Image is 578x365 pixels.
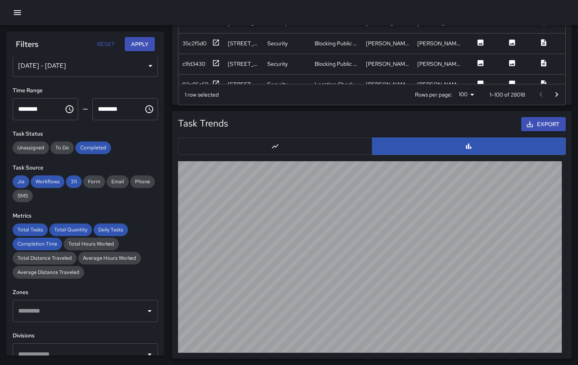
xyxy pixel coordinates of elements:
span: Phone [130,178,155,185]
h6: Zones [13,288,158,297]
span: To Do [51,144,74,151]
p: Rows per page: [415,91,452,99]
div: Completed [75,142,111,154]
svg: Line Chart [271,142,279,150]
div: SEAN KELLEY [417,80,461,88]
div: SEAN KELLEY [366,39,409,47]
h6: Filters [16,38,38,50]
button: Line Chart [178,138,372,155]
div: Total Quantity [49,223,92,236]
span: Completion Time [13,240,62,247]
div: 1 row selected [185,91,219,99]
h6: Task Source [13,164,158,172]
div: Email [107,175,129,188]
div: 93e05a60 [182,80,208,88]
div: 30 Harriet Street [228,39,259,47]
div: SEAN KELLEY [417,39,461,47]
div: To Do [51,142,74,154]
div: Average Hours Worked [78,252,141,264]
div: c1fd3430 [182,60,205,68]
button: Choose time, selected time is 12:00 AM [62,101,77,117]
div: Jia [13,175,29,188]
div: Daily Tasks [94,223,128,236]
span: Form [83,178,105,185]
div: SEAN KELLEY [366,60,409,68]
div: Blocking Public Sidewalk [315,60,358,68]
svg: Bar Chart [465,142,473,150]
div: Form [83,175,105,188]
button: Bar Chart [372,138,566,155]
span: Average Distance Traveled [13,269,84,276]
button: Go to next page [549,87,565,102]
button: Reset [93,37,118,52]
span: Email [107,178,129,185]
div: SMS [13,190,33,202]
div: Security [267,60,288,68]
div: Phone [130,175,155,188]
div: 140 7th Street [228,80,259,88]
span: SMS [13,192,33,199]
h6: Task Status [13,130,158,138]
div: 100 [456,89,477,100]
div: [DATE] - [DATE] [13,55,158,77]
div: Total Tasks [13,223,48,236]
span: Workflows [31,178,64,185]
h6: Metrics [13,212,158,220]
div: Completion Time [13,238,62,250]
span: Completed [75,144,111,151]
div: Security [267,80,288,88]
h6: Time Range [13,86,158,95]
div: Total Distance Traveled [13,252,77,264]
button: Open [144,305,155,317]
span: Total Quantity [49,226,92,233]
span: 311 [66,178,82,185]
button: 93e05a60 [182,80,220,89]
div: SEAN KELLEY [417,60,461,68]
div: 311 [66,175,82,188]
span: Total Hours Worked [64,240,119,247]
div: Average Distance Traveled [13,266,84,279]
button: 35c2f5d0 [182,39,220,48]
div: 25 Russ Street [228,60,259,68]
div: Location Check [315,80,353,88]
div: Workflows [31,175,64,188]
button: Open [144,349,155,360]
span: Average Hours Worked [78,255,141,261]
span: Total Distance Traveled [13,255,77,261]
span: Daily Tasks [94,226,128,233]
div: Unassigned [13,142,49,154]
button: Export [521,117,566,132]
div: Security [267,39,288,47]
div: Blocking Public Sidewalk [315,39,358,47]
span: Unassigned [13,144,49,151]
div: SEAN KELLEY [366,80,409,88]
button: c1fd3430 [182,59,220,69]
button: Choose time, selected time is 11:59 PM [141,101,157,117]
div: 35c2f5d0 [182,39,206,47]
button: Apply [125,37,155,52]
div: Total Hours Worked [64,238,119,250]
h5: Task Trends [178,117,228,130]
p: 1–100 of 28018 [490,91,525,99]
span: Total Tasks [13,226,48,233]
h6: Divisions [13,331,158,340]
span: Jia [13,178,29,185]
